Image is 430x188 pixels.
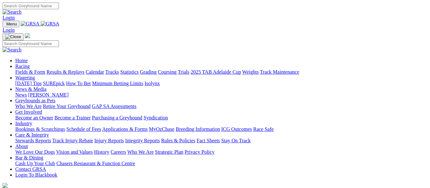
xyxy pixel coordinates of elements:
[178,69,189,75] a: Trials
[3,27,15,33] a: Login
[144,115,168,120] a: Syndication
[15,64,30,69] a: Racing
[15,166,46,172] a: Contact GRSA
[221,126,252,132] a: ICG Outcomes
[21,21,39,27] img: GRSA
[15,144,28,149] a: About
[3,33,24,40] button: Toggle navigation
[66,126,101,132] a: Schedule of Fees
[260,69,299,75] a: Track Maintenance
[92,115,142,120] a: Purchasing a Greyhound
[15,115,427,121] div: Get Involved
[221,138,250,143] a: Stay On Track
[66,81,91,86] a: How To Bet
[15,69,45,75] a: Fields & Form
[56,149,93,155] a: Vision and Values
[3,40,59,47] input: Search
[3,183,8,188] img: logo-grsa-white.png
[92,104,137,109] a: GAP SA Assessments
[15,121,32,126] a: Industry
[105,69,119,75] a: Tracks
[185,149,215,155] a: Privacy Policy
[3,15,15,20] a: Login
[15,172,57,178] a: Login To Blackbook
[155,149,183,155] a: Strategic Plan
[15,98,55,103] a: Greyhounds as Pets
[41,21,60,27] img: GRSA
[242,69,259,75] a: Weights
[191,69,241,75] a: 2025 TAB Adelaide Cup
[3,47,22,53] img: Search
[54,115,91,120] a: Become a Trainer
[5,34,21,39] img: Close
[94,138,124,143] a: Injury Reports
[6,22,17,26] span: Menu
[15,155,43,160] a: Bar & Dining
[3,3,59,9] input: Search
[28,92,68,97] a: [PERSON_NAME]
[15,58,28,63] a: Home
[15,149,427,155] div: About
[15,104,42,109] a: Who We Are
[102,126,148,132] a: Applications & Forms
[120,69,139,75] a: Statistics
[253,126,273,132] a: Race Safe
[158,69,177,75] a: Coursing
[15,138,51,143] a: Stewards Reports
[25,33,30,38] img: logo-grsa-white.png
[15,104,427,109] div: Greyhounds as Pets
[15,138,427,144] div: Care & Integrity
[110,149,126,155] a: Careers
[52,138,93,143] a: Track Injury Rebate
[15,109,42,115] a: Get Involved
[94,149,109,155] a: History
[15,126,65,132] a: Bookings & Scratchings
[43,104,91,109] a: Retire Your Greyhound
[15,69,427,75] div: Racing
[15,81,427,86] div: Wagering
[15,92,427,98] div: News & Media
[86,69,104,75] a: Calendar
[15,161,427,166] div: Bar & Dining
[161,138,195,143] a: Rules & Policies
[176,126,220,132] a: Breeding Information
[15,75,35,80] a: Wagering
[15,81,42,86] a: [DATE] Tips
[15,132,49,138] a: Care & Integrity
[3,9,22,15] img: Search
[149,126,174,132] a: MyOzChase
[127,149,154,155] a: Who We Are
[145,81,160,86] a: Isolynx
[15,86,46,92] a: News & Media
[56,161,135,166] a: Chasers Restaurant & Function Centre
[15,115,53,120] a: Become an Owner
[3,21,19,27] button: Toggle navigation
[15,92,27,97] a: News
[46,69,84,75] a: Results & Replays
[15,126,427,132] div: Industry
[125,138,160,143] a: Integrity Reports
[140,69,157,75] a: Grading
[15,161,55,166] a: Cash Up Your Club
[43,81,65,86] a: SUREpick
[197,138,220,143] a: Fact Sheets
[15,149,55,155] a: We Love Our Dogs
[92,81,143,86] a: Minimum Betting Limits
